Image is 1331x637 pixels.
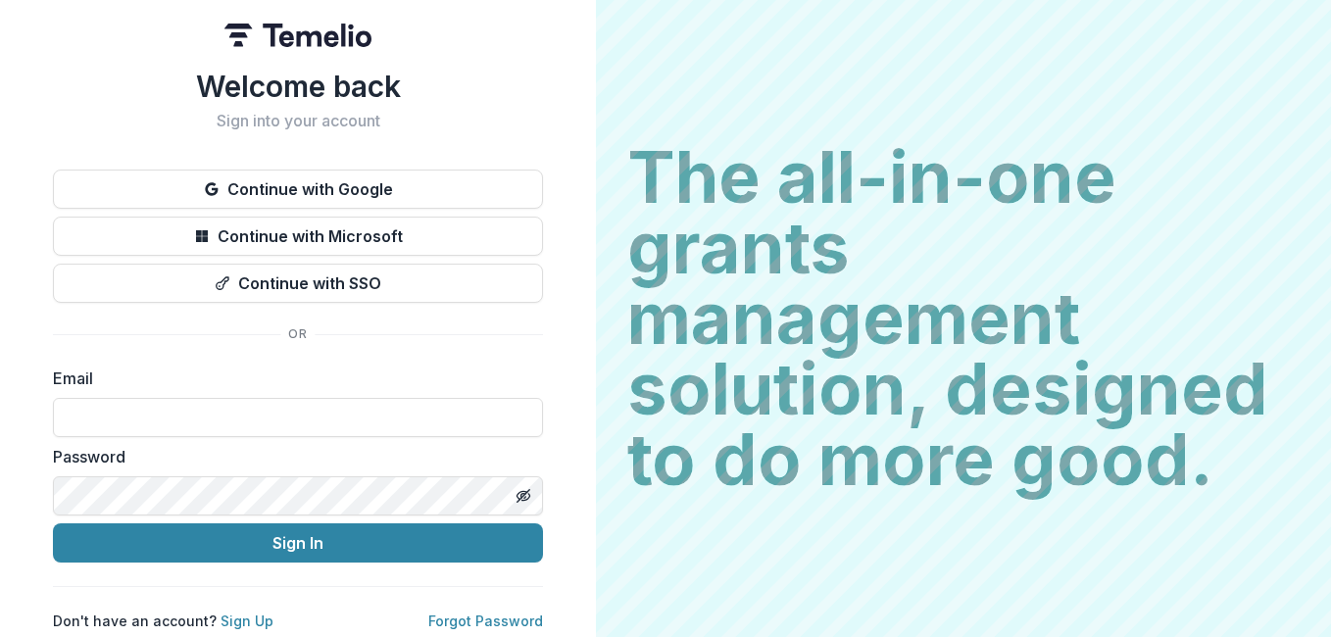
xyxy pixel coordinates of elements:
[53,112,543,130] h2: Sign into your account
[221,612,273,629] a: Sign Up
[53,523,543,563] button: Sign In
[53,264,543,303] button: Continue with SSO
[224,24,371,47] img: Temelio
[53,170,543,209] button: Continue with Google
[53,445,531,468] label: Password
[428,612,543,629] a: Forgot Password
[508,480,539,512] button: Toggle password visibility
[53,611,273,631] p: Don't have an account?
[53,367,531,390] label: Email
[53,69,543,104] h1: Welcome back
[53,217,543,256] button: Continue with Microsoft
